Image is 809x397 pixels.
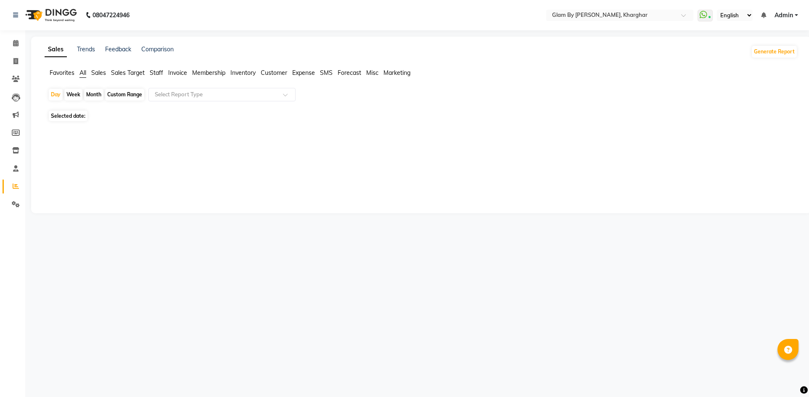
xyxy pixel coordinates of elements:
span: Invoice [168,69,187,77]
img: logo [21,3,79,27]
span: Selected date: [49,111,87,121]
span: Expense [292,69,315,77]
span: SMS [320,69,333,77]
span: Staff [150,69,163,77]
span: Admin [775,11,793,20]
a: Trends [77,45,95,53]
div: Month [84,89,103,101]
span: Marketing [383,69,410,77]
span: Favorites [50,69,74,77]
div: Day [49,89,63,101]
button: Generate Report [752,46,797,58]
span: Misc [366,69,378,77]
span: Forecast [338,69,361,77]
span: Customer [261,69,287,77]
a: Comparison [141,45,174,53]
span: Membership [192,69,225,77]
span: All [79,69,86,77]
span: Inventory [230,69,256,77]
span: Sales Target [111,69,145,77]
span: Sales [91,69,106,77]
div: Week [64,89,82,101]
a: Feedback [105,45,131,53]
div: Custom Range [105,89,144,101]
a: Sales [45,42,67,57]
b: 08047224946 [93,3,130,27]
